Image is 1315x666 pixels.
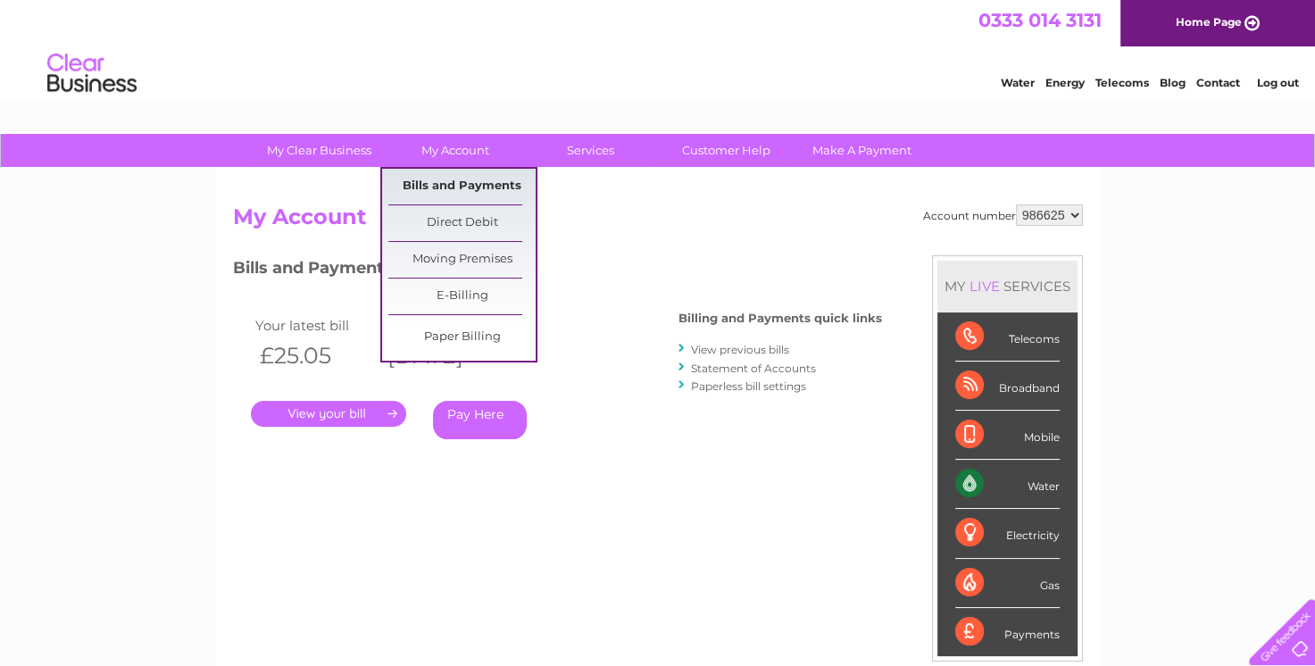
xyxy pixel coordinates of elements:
div: Gas [955,559,1060,608]
div: Mobile [955,411,1060,460]
a: Water [1001,76,1035,89]
a: Pay Here [433,401,527,439]
div: Account number [923,204,1083,226]
a: Bills and Payments [388,169,536,204]
th: [DATE] [379,337,507,374]
h2: My Account [233,204,1083,238]
a: My Clear Business [246,134,393,167]
a: Make A Payment [788,134,936,167]
a: Telecoms [1095,76,1149,89]
div: LIVE [966,278,1003,295]
a: Log out [1256,76,1298,89]
a: Services [517,134,664,167]
a: E-Billing [388,279,536,314]
div: Broadband [955,362,1060,411]
h3: Bills and Payments [233,255,882,287]
a: My Account [381,134,528,167]
div: Water [955,460,1060,509]
a: Paperless bill settings [691,379,806,393]
th: £25.05 [251,337,379,374]
div: MY SERVICES [937,261,1078,312]
h4: Billing and Payments quick links [678,312,882,325]
a: Moving Premises [388,242,536,278]
div: Telecoms [955,312,1060,362]
td: Your latest bill [251,313,379,337]
img: logo.png [46,46,137,101]
a: View previous bills [691,343,789,356]
a: Statement of Accounts [691,362,816,375]
a: Energy [1045,76,1085,89]
div: Clear Business is a trading name of Verastar Limited (registered in [GEOGRAPHIC_DATA] No. 3667643... [237,10,1080,87]
a: Contact [1196,76,1240,89]
a: Customer Help [653,134,800,167]
div: Electricity [955,509,1060,558]
a: 0333 014 3131 [978,9,1102,31]
a: Blog [1160,76,1186,89]
td: Invoice date [379,313,507,337]
div: Payments [955,608,1060,656]
a: . [251,401,406,427]
a: Direct Debit [388,205,536,241]
a: Paper Billing [388,320,536,355]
